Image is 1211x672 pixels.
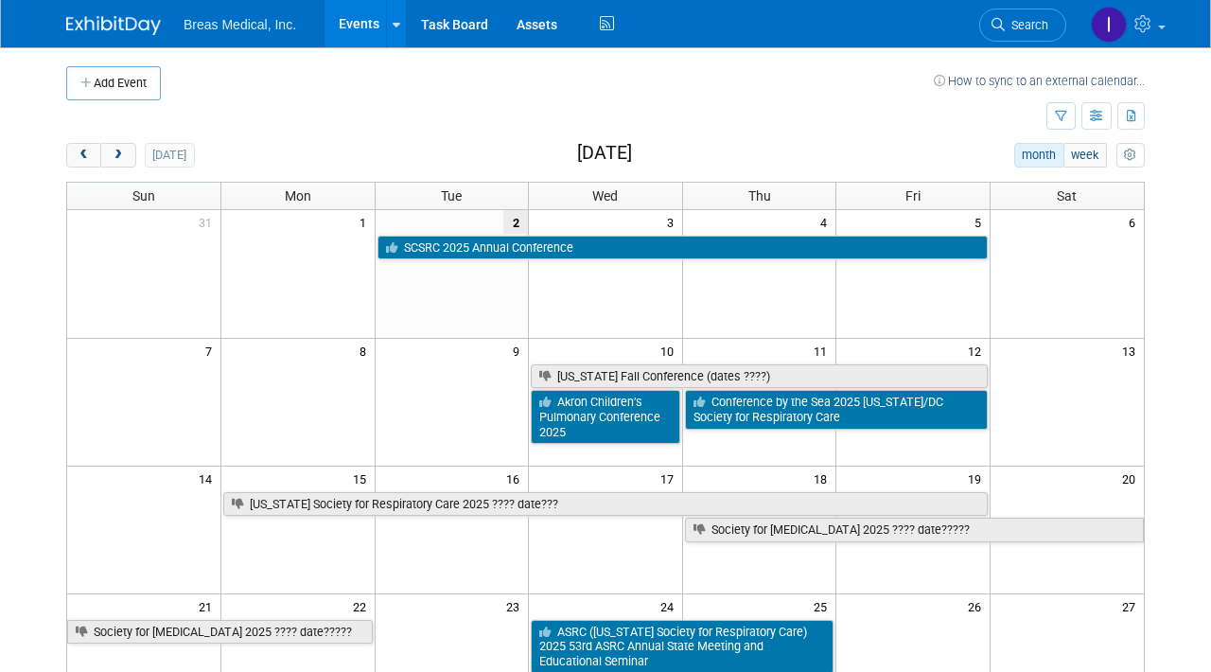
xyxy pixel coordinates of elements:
span: Mon [285,188,311,203]
img: Inga Dolezar [1091,7,1127,43]
span: 10 [658,339,682,363]
span: Thu [748,188,771,203]
span: 15 [351,467,375,490]
span: 24 [658,594,682,618]
button: month [1014,143,1064,168]
span: 31 [197,210,220,234]
span: 12 [966,339,990,363]
a: [US_STATE] Society for Respiratory Care 2025 ???? date??? [223,492,988,517]
span: 11 [812,339,835,363]
span: 25 [812,594,835,618]
span: Wed [592,188,618,203]
span: Sun [132,188,155,203]
button: next [100,143,135,168]
span: 19 [966,467,990,490]
a: SCSRC 2025 Annual Conference [377,236,988,260]
button: week [1063,143,1107,168]
span: 2 [503,210,528,234]
a: Society for [MEDICAL_DATA] 2025 ???? date????? [685,518,1144,542]
span: 7 [203,339,220,363]
a: Search [979,9,1066,42]
span: 18 [812,467,835,490]
a: Akron Children’s Pulmonary Conference 2025 [531,390,680,444]
a: How to sync to an external calendar... [934,74,1145,88]
span: 3 [665,210,682,234]
a: [US_STATE] Fall Conference (dates ????) [531,364,988,389]
h2: [DATE] [577,143,632,164]
span: 17 [658,467,682,490]
button: myCustomButton [1116,143,1145,168]
button: Add Event [66,66,161,100]
span: Breas Medical, Inc. [184,17,296,32]
span: Tue [441,188,462,203]
button: [DATE] [145,143,195,168]
span: Search [1005,18,1048,32]
span: 21 [197,594,220,618]
span: 5 [973,210,990,234]
span: 13 [1120,339,1144,363]
span: 26 [966,594,990,618]
span: 4 [818,210,835,234]
span: 6 [1127,210,1144,234]
img: ExhibitDay [66,16,161,35]
a: Conference by the Sea 2025 [US_STATE]/DC Society for Respiratory Care [685,390,988,429]
span: 23 [504,594,528,618]
span: 16 [504,467,528,490]
span: 27 [1120,594,1144,618]
a: Society for [MEDICAL_DATA] 2025 ???? date????? [67,620,373,645]
span: 1 [358,210,375,234]
span: 8 [358,339,375,363]
span: Sat [1057,188,1077,203]
span: 22 [351,594,375,618]
i: Personalize Calendar [1124,150,1136,162]
button: prev [66,143,101,168]
span: Fri [905,188,921,203]
span: 14 [197,467,220,490]
span: 20 [1120,467,1144,490]
span: 9 [511,339,528,363]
